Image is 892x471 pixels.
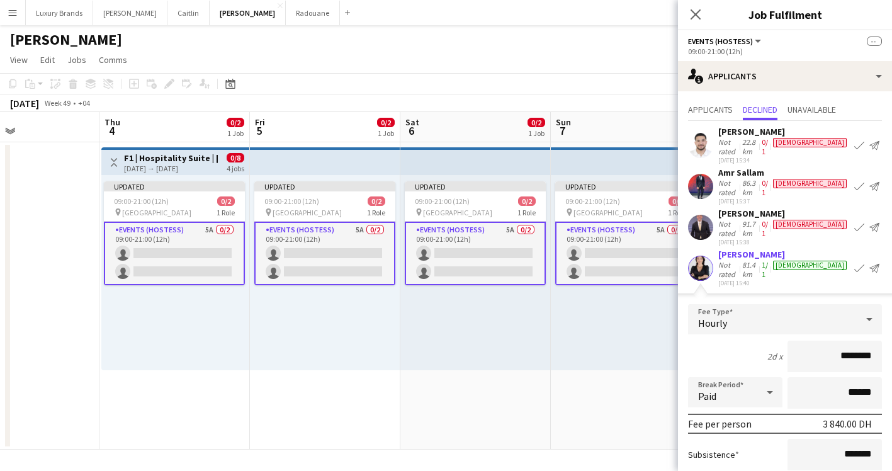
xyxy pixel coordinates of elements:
button: [PERSON_NAME] [210,1,286,25]
span: 1 Role [217,208,235,217]
app-skills-label: 1/1 [762,260,768,279]
span: View [10,54,28,65]
div: 22.8km [740,137,759,156]
span: 09:00-21:00 (12h) [565,196,620,206]
span: 6 [404,123,419,138]
app-skills-label: 0/1 [762,137,768,156]
app-job-card: Updated09:00-21:00 (12h)0/2 [GEOGRAPHIC_DATA]1 RoleEvents (Hostess)5A0/209:00-21:00 (12h) [254,181,395,285]
span: 4 [103,123,120,138]
span: Events (Hostess) [688,37,753,46]
span: 7 [554,123,571,138]
span: Sun [556,116,571,128]
span: 0/2 [669,196,686,206]
span: 09:00-21:00 (12h) [264,196,319,206]
div: 09:00-21:00 (12h) [688,47,882,56]
div: +04 [78,98,90,108]
label: Subsistence [688,449,739,460]
div: [DEMOGRAPHIC_DATA] [773,261,847,270]
span: 0/2 [217,196,235,206]
button: Luxury Brands [26,1,93,25]
div: 86.3km [740,178,759,197]
a: Jobs [62,52,91,68]
span: 0/2 [528,118,545,127]
div: [DATE] 15:38 [718,238,849,246]
span: Unavailable [788,105,836,114]
span: Fri [255,116,265,128]
span: [GEOGRAPHIC_DATA] [122,208,191,217]
div: Amr Sallam [718,167,849,178]
span: 0/2 [227,118,244,127]
div: Updated [254,181,395,191]
div: [DATE] 15:34 [718,156,849,164]
div: Not rated [718,137,740,156]
button: Events (Hostess) [688,37,763,46]
div: 4 jobs [227,162,244,173]
span: Paid [698,390,716,402]
div: Not rated [718,260,740,279]
span: Week 49 [42,98,73,108]
div: [PERSON_NAME] [718,126,849,137]
div: [DATE] [10,97,39,110]
app-card-role: Events (Hostess)5A0/209:00-21:00 (12h) [104,222,245,285]
a: View [5,52,33,68]
span: 09:00-21:00 (12h) [415,196,470,206]
app-job-card: Updated09:00-21:00 (12h)0/2 [GEOGRAPHIC_DATA]1 RoleEvents (Hostess)5A0/209:00-21:00 (12h) [104,181,245,285]
span: 0/2 [368,196,385,206]
span: Applicants [688,105,733,114]
div: 91.7km [740,219,759,238]
button: Caitlin [167,1,210,25]
div: Fee per person [688,417,752,430]
span: 0/2 [518,196,536,206]
div: 81.4km [740,260,759,279]
div: Applicants [678,61,892,91]
button: [PERSON_NAME] [93,1,167,25]
div: [DEMOGRAPHIC_DATA] [773,138,847,147]
div: Updated [104,181,245,191]
app-job-card: Updated09:00-21:00 (12h)0/2 [GEOGRAPHIC_DATA]1 RoleEvents (Hostess)5A0/209:00-21:00 (12h) [555,181,696,285]
h3: F1 | Hospitality Suite | [GEOGRAPHIC_DATA] | [DATE]-[DATE] [124,152,218,164]
span: Jobs [67,54,86,65]
app-card-role: Events (Hostess)5A0/209:00-21:00 (12h) [555,222,696,285]
div: Updated [555,181,696,191]
div: Not rated [718,219,740,238]
div: Not rated [718,178,740,197]
span: Declined [743,105,777,114]
app-card-role: Events (Hostess)5A0/209:00-21:00 (12h) [254,222,395,285]
span: 1 Role [668,208,686,217]
span: 1 Role [367,208,385,217]
button: Radouane [286,1,340,25]
span: 09:00-21:00 (12h) [114,196,169,206]
app-skills-label: 0/1 [762,219,768,238]
div: [DATE] 15:40 [718,279,849,287]
div: 1 Job [378,128,394,138]
h1: [PERSON_NAME] [10,30,122,49]
span: 5 [253,123,265,138]
app-job-card: Updated09:00-21:00 (12h)0/2 [GEOGRAPHIC_DATA]1 RoleEvents (Hostess)5A0/209:00-21:00 (12h) [405,181,546,285]
span: Hourly [698,317,727,329]
div: 3 840.00 DH [823,417,872,430]
span: Edit [40,54,55,65]
div: [PERSON_NAME] [718,208,849,219]
span: Thu [104,116,120,128]
div: [PERSON_NAME] [718,249,849,260]
span: Sat [405,116,419,128]
div: [DEMOGRAPHIC_DATA] [773,220,847,229]
span: 0/8 [227,153,244,162]
span: 1 Role [517,208,536,217]
span: -- [867,37,882,46]
h3: Job Fulfilment [678,6,892,23]
div: [DATE] → [DATE] [124,164,218,173]
a: Edit [35,52,60,68]
span: Comms [99,54,127,65]
div: 1 Job [528,128,545,138]
span: [GEOGRAPHIC_DATA] [573,208,643,217]
span: 0/2 [377,118,395,127]
span: [GEOGRAPHIC_DATA] [423,208,492,217]
app-skills-label: 0/1 [762,178,768,197]
div: Updated [405,181,546,191]
div: 2d x [767,351,782,362]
